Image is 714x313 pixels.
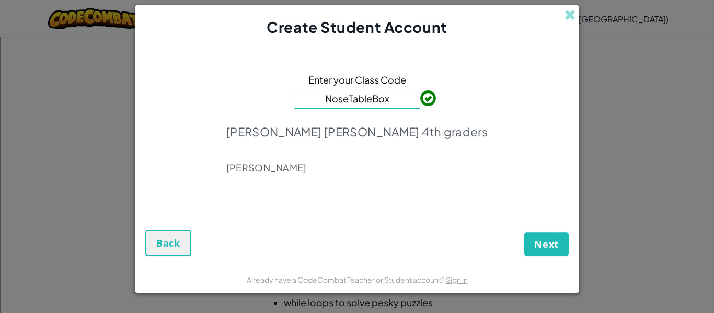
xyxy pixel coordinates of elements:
[534,238,559,250] span: Next
[226,161,488,174] p: [PERSON_NAME]
[145,230,191,256] button: Back
[156,237,180,249] span: Back
[226,124,488,139] p: [PERSON_NAME] [PERSON_NAME] 4th graders
[267,18,447,36] span: Create Student Account
[247,275,446,284] span: Already have a CodeCombat Teacher or Student account?
[524,232,569,256] button: Next
[308,72,406,87] span: Enter your Class Code
[446,275,468,284] a: Sign in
